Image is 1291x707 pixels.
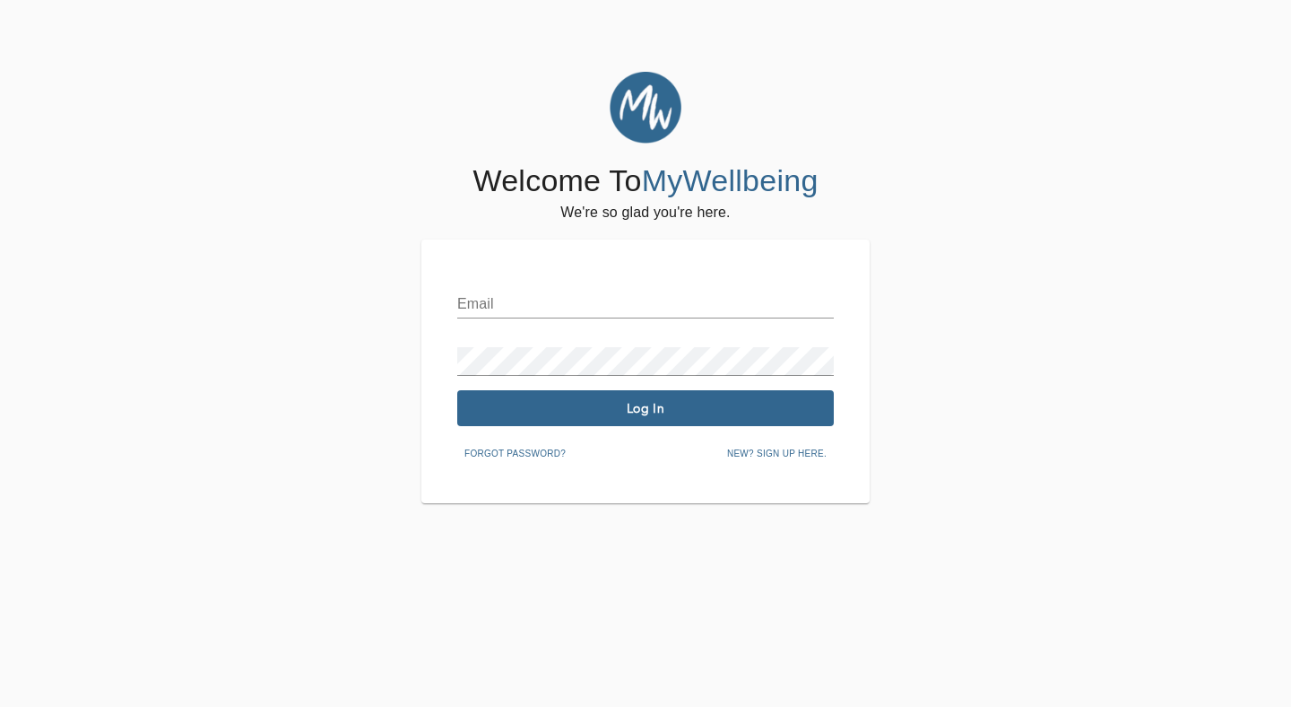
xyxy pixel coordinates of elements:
h4: Welcome To [472,162,818,200]
span: MyWellbeing [642,163,819,197]
button: Forgot password? [457,441,573,467]
span: Log In [464,400,827,417]
button: Log In [457,390,834,426]
img: MyWellbeing [610,72,681,144]
span: Forgot password? [464,446,566,462]
button: New? Sign up here. [720,441,834,467]
h6: We're so glad you're here. [560,200,730,225]
a: Forgot password? [457,445,573,459]
span: New? Sign up here. [727,446,827,462]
